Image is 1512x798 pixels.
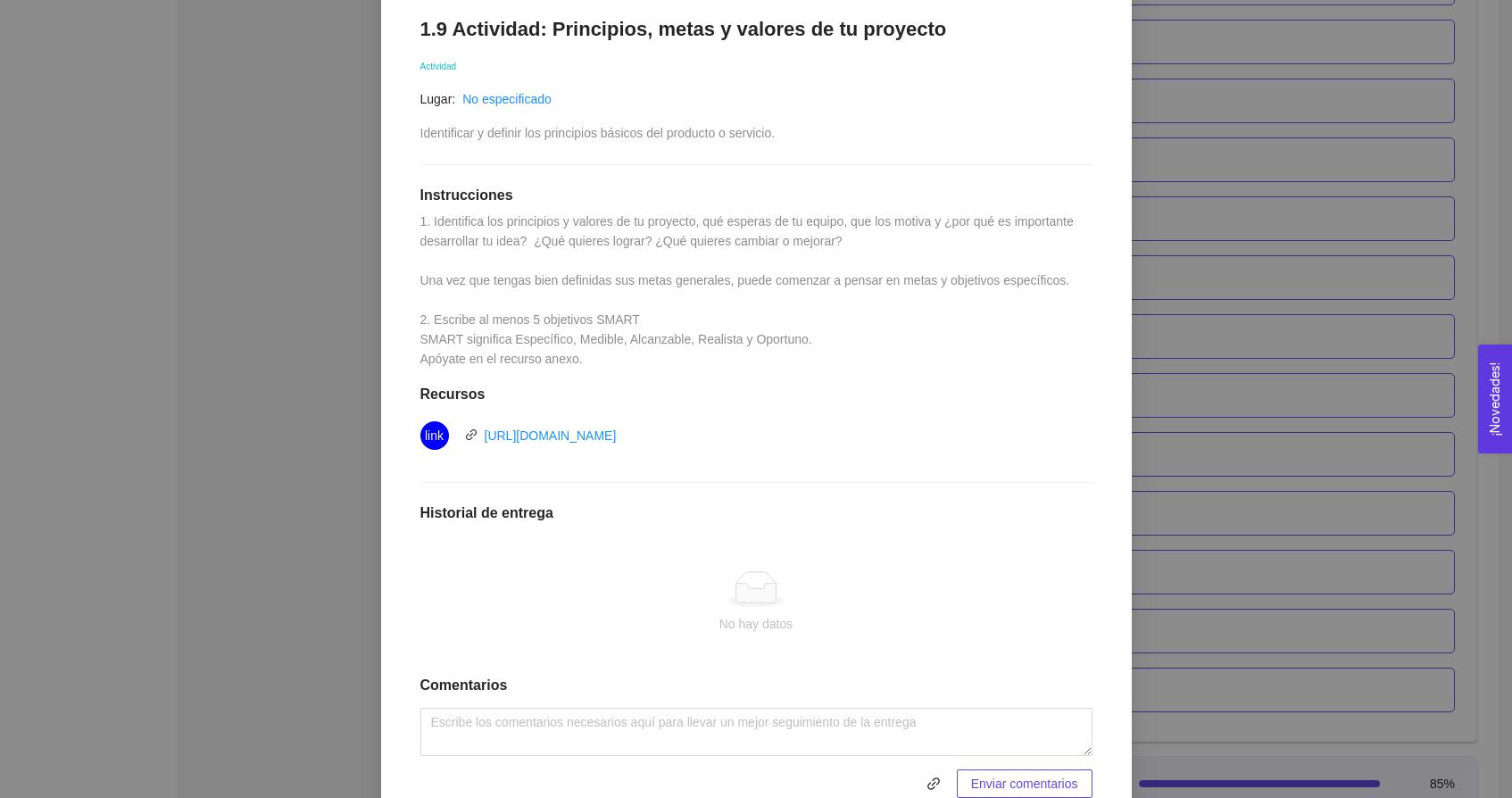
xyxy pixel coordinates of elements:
[420,62,457,71] span: Actividad
[420,187,1092,204] h1: Instrucciones
[420,89,456,109] article: Lugar:
[465,428,478,441] span: link
[420,386,1092,403] h1: Recursos
[425,421,444,450] span: link
[919,769,948,798] button: link
[462,92,552,106] a: No especificado
[957,769,1092,798] button: Enviar comentarios
[420,214,1077,366] span: 1. Identifica los principios y valores de tu proyecto, qué esperas de tu equipo, que los motiva y...
[435,614,1078,634] div: No hay datos
[485,428,617,443] a: [URL][DOMAIN_NAME]
[919,777,948,791] span: link
[420,126,776,140] span: Identificar y definir los principios básicos del producto o servicio.
[420,677,1092,694] h1: Comentarios
[1478,345,1512,453] button: Open Feedback Widget
[971,774,1078,794] span: Enviar comentarios
[420,504,1092,522] h1: Historial de entrega
[420,17,1092,41] h1: 1.9 Actividad: Principios, metas y valores de tu proyecto
[920,777,947,791] span: link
